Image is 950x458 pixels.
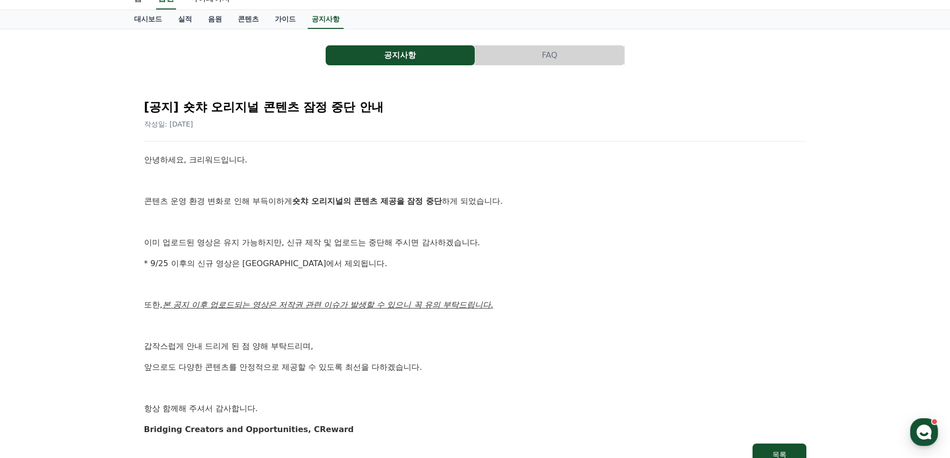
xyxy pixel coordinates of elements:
a: 대화 [66,316,129,341]
a: 음원 [200,10,230,29]
button: 공지사항 [326,45,475,65]
u: 본 공지 이후 업로드되는 영상은 저작권 관련 이슈가 발생할 수 있으니 꼭 유의 부탁드립니다. [163,300,493,309]
strong: 숏챠 오리지널의 콘텐츠 제공을 잠정 중단 [292,196,442,206]
p: 갑작스럽게 안내 드리게 된 점 양해 부탁드리며, [144,340,806,353]
span: 작성일: [DATE] [144,120,193,128]
span: 설정 [154,331,166,339]
a: 실적 [170,10,200,29]
h2: [공지] 숏챠 오리지널 콘텐츠 잠정 중단 안내 [144,99,806,115]
a: 홈 [3,316,66,341]
p: 또한, [144,299,806,311]
a: 대시보드 [126,10,170,29]
a: 공지사항 [308,10,344,29]
p: 이미 업로드된 영상은 유지 가능하지만, 신규 제작 및 업로드는 중단해 주시면 감사하겠습니다. [144,236,806,249]
strong: Bridging Creators and Opportunities, CReward [144,425,354,434]
p: * 9/25 이후의 신규 영상은 [GEOGRAPHIC_DATA]에서 제외됩니다. [144,257,806,270]
p: 앞으로도 다양한 콘텐츠를 안정적으로 제공할 수 있도록 최선을 다하겠습니다. [144,361,806,374]
a: 콘텐츠 [230,10,267,29]
a: 설정 [129,316,191,341]
span: 대화 [91,331,103,339]
a: 가이드 [267,10,304,29]
p: 항상 함께해 주셔서 감사합니다. [144,402,806,415]
p: 콘텐츠 운영 환경 변화로 인해 부득이하게 하게 되었습니다. [144,195,806,208]
p: 안녕하세요, 크리워드입니다. [144,153,806,166]
a: FAQ [475,45,625,65]
span: 홈 [31,331,37,339]
button: FAQ [475,45,624,65]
